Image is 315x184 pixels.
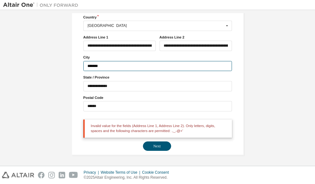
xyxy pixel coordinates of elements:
[143,141,171,151] button: Next
[59,172,65,178] img: linkedin.svg
[83,75,232,80] label: State / Province
[83,95,232,100] label: Postal Code
[83,120,232,138] div: Invalid value for the fields (Address Line 1, Address Line 2). Only letters, digits, spaces and t...
[48,172,55,178] img: instagram.svg
[83,55,232,60] label: City
[84,175,173,180] p: © 2025 Altair Engineering, Inc. All Rights Reserved.
[88,24,224,28] div: [GEOGRAPHIC_DATA]
[83,35,156,40] label: Address Line 1
[69,172,78,178] img: youtube.svg
[101,170,142,175] div: Website Terms of Use
[142,170,172,175] div: Cookie Consent
[38,172,45,178] img: facebook.svg
[84,170,101,175] div: Privacy
[2,172,34,178] img: altair_logo.svg
[160,35,232,40] label: Address Line 2
[3,2,81,8] img: Altair One
[83,15,232,20] label: Country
